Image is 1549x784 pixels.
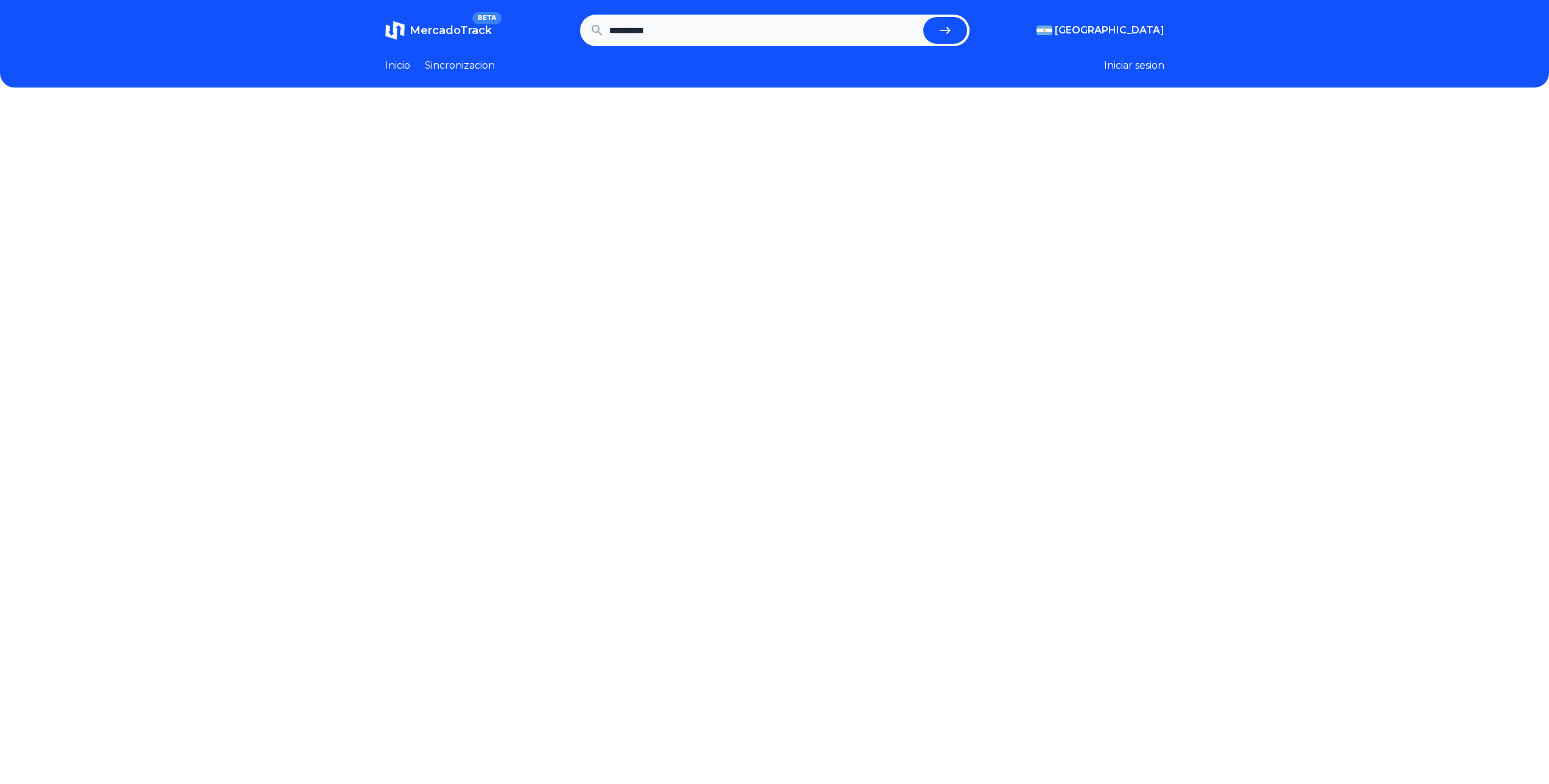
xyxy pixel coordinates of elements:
a: Sincronizacion [425,58,495,73]
a: Inicio [385,58,410,73]
img: Argentina [1037,26,1052,35]
img: MercadoTrack [385,21,405,40]
a: MercadoTrackBETA [385,21,492,40]
span: MercadoTrack [410,24,492,37]
button: Iniciar sesion [1104,58,1164,73]
span: BETA [472,12,501,24]
span: [GEOGRAPHIC_DATA] [1055,23,1164,38]
button: [GEOGRAPHIC_DATA] [1037,23,1164,38]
